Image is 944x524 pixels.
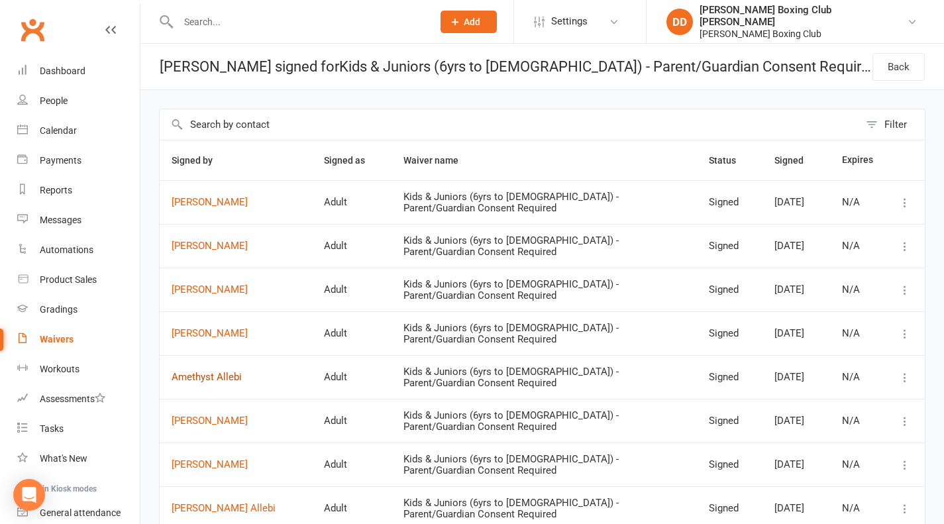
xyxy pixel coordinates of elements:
[709,152,751,168] button: Status
[312,180,392,224] td: Adult
[842,459,873,470] div: N/A
[830,140,885,180] th: Expires
[774,415,804,427] span: [DATE]
[40,215,81,225] div: Messages
[172,284,300,295] a: [PERSON_NAME]
[774,152,818,168] button: Signed
[40,155,81,166] div: Payments
[160,109,859,140] input: Search by contact
[17,384,140,414] a: Assessments
[324,152,380,168] button: Signed as
[403,498,685,519] div: Kids & Juniors (6yrs to [DEMOGRAPHIC_DATA]) - Parent/Guardian Consent Required
[312,224,392,268] td: Adult
[842,503,873,514] div: N/A
[774,458,804,470] span: [DATE]
[17,176,140,205] a: Reports
[172,415,300,427] a: [PERSON_NAME]
[40,244,93,255] div: Automations
[40,364,79,374] div: Workouts
[697,443,762,486] td: Signed
[403,323,685,344] div: Kids & Juniors (6yrs to [DEMOGRAPHIC_DATA]) - Parent/Guardian Consent Required
[13,479,45,511] div: Open Intercom Messenger
[403,235,685,257] div: Kids & Juniors (6yrs to [DEMOGRAPHIC_DATA]) - Parent/Guardian Consent Required
[842,372,873,383] div: N/A
[172,503,300,514] a: [PERSON_NAME] Allebi
[842,284,873,295] div: N/A
[697,224,762,268] td: Signed
[697,180,762,224] td: Signed
[40,274,97,285] div: Product Sales
[774,240,804,252] span: [DATE]
[859,109,925,140] button: Filter
[17,354,140,384] a: Workouts
[17,295,140,325] a: Gradings
[174,13,423,31] input: Search...
[312,355,392,399] td: Adult
[17,56,140,86] a: Dashboard
[172,155,227,166] span: Signed by
[842,328,873,339] div: N/A
[17,325,140,354] a: Waivers
[441,11,497,33] button: Add
[697,355,762,399] td: Signed
[312,311,392,355] td: Adult
[403,279,685,301] div: Kids & Juniors (6yrs to [DEMOGRAPHIC_DATA]) - Parent/Guardian Consent Required
[774,502,804,514] span: [DATE]
[17,414,140,444] a: Tasks
[312,268,392,311] td: Adult
[403,152,473,168] button: Waiver name
[774,327,804,339] span: [DATE]
[403,454,685,476] div: Kids & Juniors (6yrs to [DEMOGRAPHIC_DATA]) - Parent/Guardian Consent Required
[172,372,300,383] a: Amethyst Allebi
[774,155,818,166] span: Signed
[312,443,392,486] td: Adult
[884,117,907,132] div: Filter
[17,146,140,176] a: Payments
[774,196,804,208] span: [DATE]
[872,53,925,81] a: Back
[403,366,685,388] div: Kids & Juniors (6yrs to [DEMOGRAPHIC_DATA]) - Parent/Guardian Consent Required
[697,311,762,355] td: Signed
[40,185,72,195] div: Reports
[324,155,380,166] span: Signed as
[172,152,227,168] button: Signed by
[17,265,140,295] a: Product Sales
[172,240,300,252] a: [PERSON_NAME]
[40,334,74,344] div: Waivers
[774,284,804,295] span: [DATE]
[709,155,751,166] span: Status
[666,9,693,35] div: DD
[40,66,85,76] div: Dashboard
[700,28,907,40] div: [PERSON_NAME] Boxing Club
[40,125,77,136] div: Calendar
[172,197,300,208] a: [PERSON_NAME]
[842,240,873,252] div: N/A
[40,393,105,404] div: Assessments
[40,304,78,315] div: Gradings
[700,4,907,28] div: [PERSON_NAME] Boxing Club [PERSON_NAME]
[140,44,872,89] div: [PERSON_NAME] signed for Kids & Juniors (6yrs to [DEMOGRAPHIC_DATA]) - Parent/Guardian Consent Re...
[464,17,480,27] span: Add
[551,7,588,36] span: Settings
[403,155,473,166] span: Waiver name
[17,444,140,474] a: What's New
[172,328,300,339] a: [PERSON_NAME]
[774,371,804,383] span: [DATE]
[40,507,121,518] div: General attendance
[40,453,87,464] div: What's New
[697,268,762,311] td: Signed
[172,459,300,470] a: [PERSON_NAME]
[17,205,140,235] a: Messages
[17,86,140,116] a: People
[17,116,140,146] a: Calendar
[40,423,64,434] div: Tasks
[17,235,140,265] a: Automations
[16,13,49,46] a: Clubworx
[697,399,762,443] td: Signed
[312,399,392,443] td: Adult
[40,95,68,106] div: People
[842,415,873,427] div: N/A
[403,410,685,432] div: Kids & Juniors (6yrs to [DEMOGRAPHIC_DATA]) - Parent/Guardian Consent Required
[403,191,685,213] div: Kids & Juniors (6yrs to [DEMOGRAPHIC_DATA]) - Parent/Guardian Consent Required
[842,197,873,208] div: N/A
